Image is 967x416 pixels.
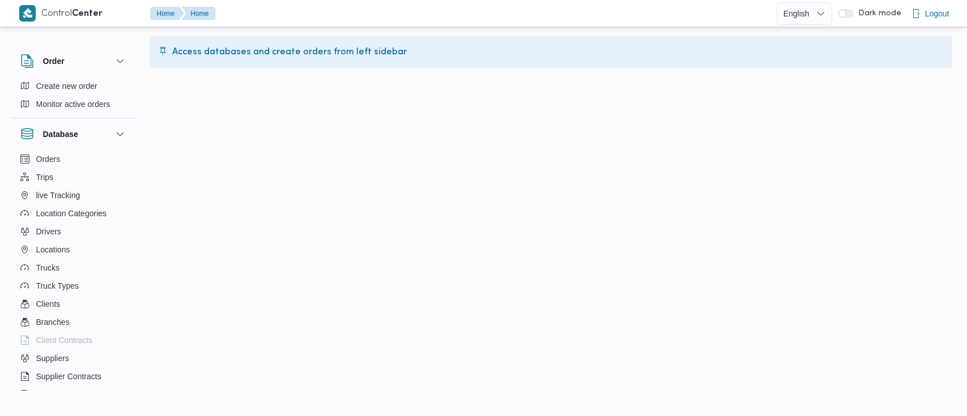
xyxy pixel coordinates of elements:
[182,7,216,20] button: Home
[19,5,36,22] img: X8yXhbKr1z7QwAAAABJRU5ErkJggg==
[36,333,93,347] span: Client Contracts
[172,45,407,59] span: Access databases and create orders from left sidebar
[16,277,131,295] button: Truck Types
[16,186,131,204] button: live Tracking
[150,7,184,20] button: Home
[16,367,131,385] button: Supplier Contracts
[11,77,136,118] div: Order
[36,279,79,293] span: Truck Types
[16,222,131,241] button: Drivers
[36,388,65,401] span: Devices
[36,315,70,329] span: Branches
[16,204,131,222] button: Location Categories
[907,2,954,25] button: Logout
[16,385,131,404] button: Devices
[16,295,131,313] button: Clients
[16,259,131,277] button: Trucks
[36,97,110,111] span: Monitor active orders
[20,54,127,68] button: Order
[854,9,901,18] span: Dark mode
[43,127,78,141] h3: Database
[36,243,70,256] span: Locations
[36,152,61,166] span: Orders
[36,207,107,220] span: Location Categories
[36,297,61,311] span: Clients
[36,370,101,383] span: Supplier Contracts
[43,54,65,68] h3: Order
[16,331,131,349] button: Client Contracts
[16,150,131,168] button: Orders
[11,150,136,395] div: Database
[36,79,97,93] span: Create new order
[36,351,69,365] span: Suppliers
[16,349,131,367] button: Suppliers
[16,77,131,95] button: Create new order
[16,241,131,259] button: Locations
[16,313,131,331] button: Branches
[20,127,127,141] button: Database
[36,170,54,184] span: Trips
[36,225,61,238] span: Drivers
[16,95,131,113] button: Monitor active orders
[36,188,80,202] span: live Tracking
[925,7,949,20] span: Logout
[36,261,59,275] span: Trucks
[16,168,131,186] button: Trips
[72,10,103,18] b: Center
